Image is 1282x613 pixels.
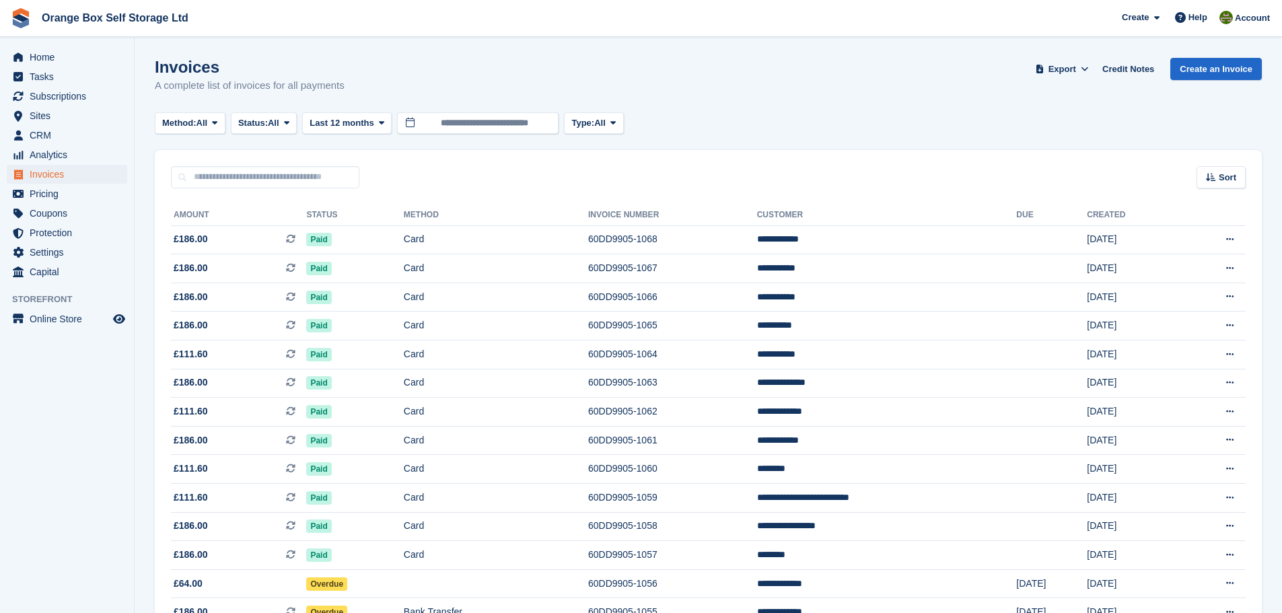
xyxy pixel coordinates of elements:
[111,311,127,327] a: Preview store
[30,48,110,67] span: Home
[36,7,194,29] a: Orange Box Self Storage Ltd
[30,223,110,242] span: Protection
[588,541,757,570] td: 60DD9905-1057
[7,165,127,184] a: menu
[306,519,331,533] span: Paid
[571,116,594,130] span: Type:
[306,462,331,476] span: Paid
[268,116,279,130] span: All
[7,145,127,164] a: menu
[404,455,588,484] td: Card
[155,58,345,76] h1: Invoices
[588,484,757,513] td: 60DD9905-1059
[7,48,127,67] a: menu
[404,398,588,427] td: Card
[174,577,203,591] span: £64.00
[588,569,757,598] td: 60DD9905-1056
[1170,58,1262,80] a: Create an Invoice
[1087,484,1178,513] td: [DATE]
[588,455,757,484] td: 60DD9905-1060
[7,67,127,86] a: menu
[1219,171,1236,184] span: Sort
[588,254,757,283] td: 60DD9905-1067
[174,548,208,562] span: £186.00
[1087,512,1178,541] td: [DATE]
[174,404,208,419] span: £111.60
[306,291,331,304] span: Paid
[1016,205,1087,226] th: Due
[1087,225,1178,254] td: [DATE]
[1219,11,1233,24] img: Pippa White
[231,112,297,135] button: Status: All
[7,184,127,203] a: menu
[174,290,208,304] span: £186.00
[238,116,268,130] span: Status:
[306,434,331,447] span: Paid
[7,87,127,106] a: menu
[174,462,208,476] span: £111.60
[7,310,127,328] a: menu
[1235,11,1270,25] span: Account
[174,347,208,361] span: £111.60
[1087,398,1178,427] td: [DATE]
[162,116,197,130] span: Method:
[174,433,208,447] span: £186.00
[171,205,306,226] th: Amount
[1016,569,1087,598] td: [DATE]
[757,205,1017,226] th: Customer
[30,87,110,106] span: Subscriptions
[1188,11,1207,24] span: Help
[7,223,127,242] a: menu
[1087,254,1178,283] td: [DATE]
[1087,312,1178,340] td: [DATE]
[404,369,588,398] td: Card
[1087,455,1178,484] td: [DATE]
[588,340,757,369] td: 60DD9905-1064
[404,283,588,312] td: Card
[155,112,225,135] button: Method: All
[302,112,392,135] button: Last 12 months
[588,205,757,226] th: Invoice Number
[588,369,757,398] td: 60DD9905-1063
[1097,58,1160,80] a: Credit Notes
[306,205,403,226] th: Status
[11,8,31,28] img: stora-icon-8386f47178a22dfd0bd8f6a31ec36ba5ce8667c1dd55bd0f319d3a0aa187defe.svg
[30,126,110,145] span: CRM
[1087,426,1178,455] td: [DATE]
[1087,340,1178,369] td: [DATE]
[310,116,373,130] span: Last 12 months
[7,106,127,125] a: menu
[1122,11,1149,24] span: Create
[174,491,208,505] span: £111.60
[588,512,757,541] td: 60DD9905-1058
[30,145,110,164] span: Analytics
[588,225,757,254] td: 60DD9905-1068
[30,310,110,328] span: Online Store
[1087,569,1178,598] td: [DATE]
[306,548,331,562] span: Paid
[594,116,606,130] span: All
[588,398,757,427] td: 60DD9905-1062
[404,312,588,340] td: Card
[404,484,588,513] td: Card
[306,491,331,505] span: Paid
[306,376,331,390] span: Paid
[306,233,331,246] span: Paid
[7,243,127,262] a: menu
[404,426,588,455] td: Card
[174,375,208,390] span: £186.00
[174,261,208,275] span: £186.00
[404,340,588,369] td: Card
[1087,283,1178,312] td: [DATE]
[7,204,127,223] a: menu
[588,283,757,312] td: 60DD9905-1066
[30,106,110,125] span: Sites
[404,254,588,283] td: Card
[1087,205,1178,226] th: Created
[306,405,331,419] span: Paid
[306,319,331,332] span: Paid
[12,293,134,306] span: Storefront
[7,262,127,281] a: menu
[30,243,110,262] span: Settings
[404,205,588,226] th: Method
